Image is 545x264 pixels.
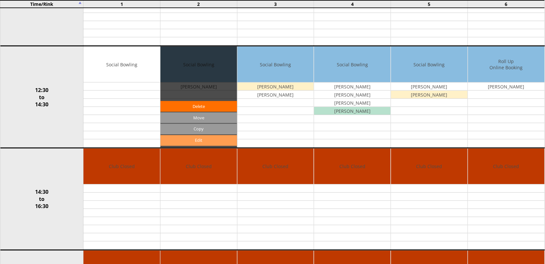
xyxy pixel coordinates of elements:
td: Social Bowling [83,46,160,83]
td: Club Closed [160,149,237,185]
td: [PERSON_NAME] [391,91,468,99]
td: 14:30 to 16:30 [0,148,83,250]
td: 3 [237,0,314,8]
td: 1 [83,0,160,8]
a: Edit [160,135,237,146]
a: Delete [160,101,237,112]
td: [PERSON_NAME] [314,91,391,99]
td: [PERSON_NAME] [237,91,314,99]
td: 6 [468,0,545,8]
td: 12:30 to 14:30 [0,46,83,148]
td: 5 [391,0,468,8]
td: [PERSON_NAME] [314,99,391,107]
td: Social Bowling [391,46,468,83]
input: Copy [160,124,237,135]
td: Club Closed [83,149,160,185]
td: Club Closed [237,149,314,185]
td: Club Closed [314,149,391,185]
td: [PERSON_NAME] [314,107,391,115]
td: [PERSON_NAME] [468,83,545,91]
td: Club Closed [391,149,468,185]
td: 4 [314,0,391,8]
td: [PERSON_NAME] [314,83,391,91]
td: Roll Up Online Booking [468,46,545,83]
td: Club Closed [468,149,545,185]
input: Move [160,112,237,123]
td: Time/Rink [0,0,83,8]
td: Social Bowling [314,46,391,83]
td: 2 [160,0,237,8]
td: [PERSON_NAME] [391,83,468,91]
td: [PERSON_NAME] [237,83,314,91]
td: Social Bowling [237,46,314,83]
